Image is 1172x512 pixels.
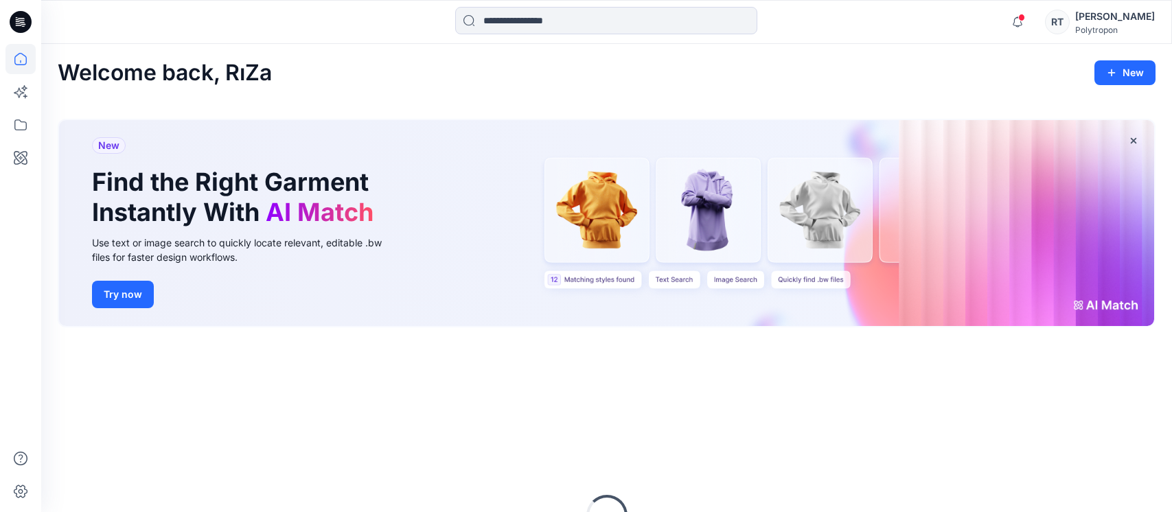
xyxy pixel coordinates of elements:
[98,137,119,154] span: New
[1075,8,1155,25] div: [PERSON_NAME]
[92,235,401,264] div: Use text or image search to quickly locate relevant, editable .bw files for faster design workflows.
[58,60,272,86] h2: Welcome back, RıZa
[1045,10,1070,34] div: RT
[1075,25,1155,35] div: Polytropon
[266,197,374,227] span: AI Match
[92,281,154,308] button: Try now
[1094,60,1156,85] button: New
[92,167,380,226] h1: Find the Right Garment Instantly With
